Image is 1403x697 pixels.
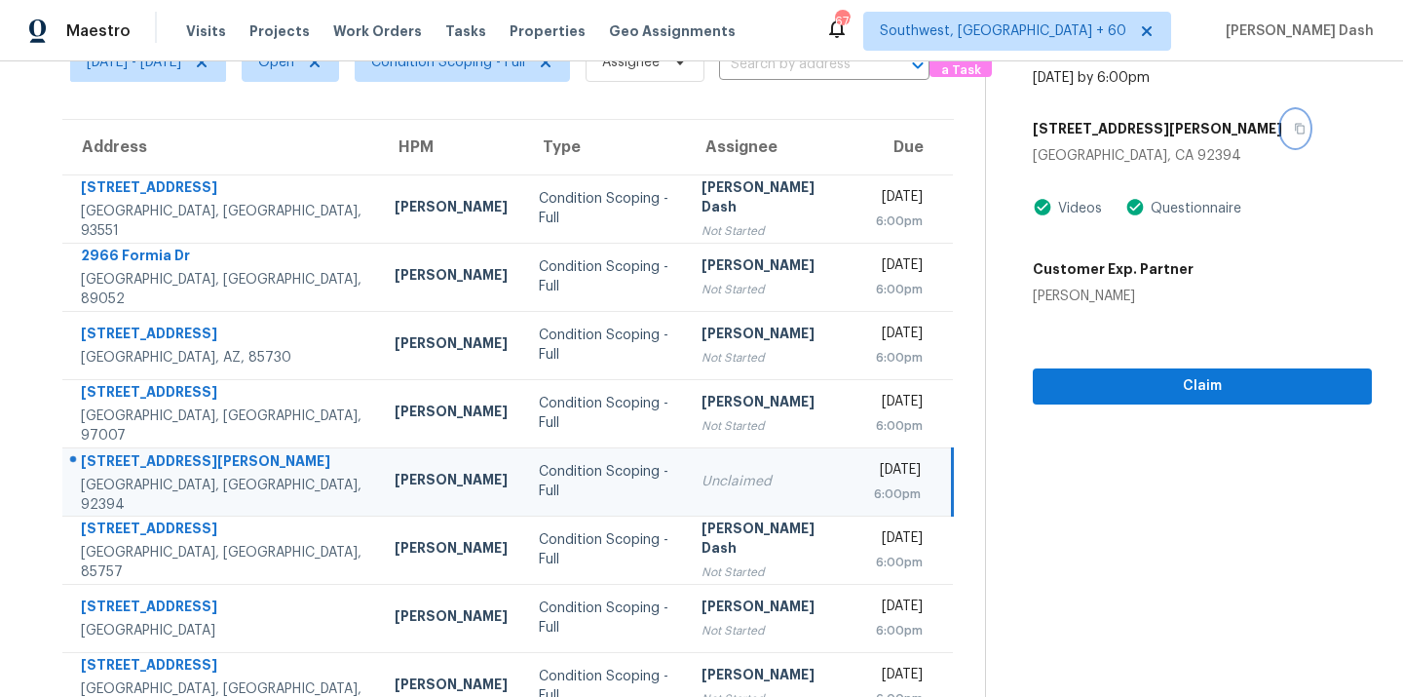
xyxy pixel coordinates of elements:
[701,416,843,436] div: Not Started
[701,324,843,348] div: [PERSON_NAME]
[186,21,226,41] span: Visits
[1033,68,1150,88] div: [DATE] by 6:00pm
[333,21,422,41] span: Work Orders
[81,655,363,679] div: [STREET_ADDRESS]
[874,255,923,280] div: [DATE]
[874,280,923,299] div: 6:00pm
[609,21,736,41] span: Geo Assignments
[602,53,660,72] span: Assignee
[445,24,486,38] span: Tasks
[1145,199,1241,218] div: Questionnaire
[66,21,131,41] span: Maestro
[539,257,670,296] div: Condition Scoping - Full
[701,665,843,689] div: [PERSON_NAME]
[874,484,921,504] div: 6:00pm
[874,597,923,621] div: [DATE]
[395,265,508,290] div: [PERSON_NAME]
[62,120,379,174] th: Address
[1218,21,1374,41] span: [PERSON_NAME] Dash
[395,606,508,631] div: [PERSON_NAME]
[81,476,363,515] div: [GEOGRAPHIC_DATA], [GEOGRAPHIC_DATA], 92394
[81,621,363,640] div: [GEOGRAPHIC_DATA]
[874,460,921,484] div: [DATE]
[87,53,181,72] span: [DATE] - [DATE]
[1033,368,1372,405] button: Claim
[539,326,670,365] div: Condition Scoping - Full
[701,392,843,416] div: [PERSON_NAME]
[258,53,294,72] span: Open
[395,470,508,494] div: [PERSON_NAME]
[81,324,363,348] div: [STREET_ADDRESS]
[701,472,843,491] div: Unclaimed
[701,597,843,621] div: [PERSON_NAME]
[701,255,843,280] div: [PERSON_NAME]
[1033,146,1372,166] div: [GEOGRAPHIC_DATA], CA 92394
[81,270,363,309] div: [GEOGRAPHIC_DATA], [GEOGRAPHIC_DATA], 89052
[81,348,363,368] div: [GEOGRAPHIC_DATA], AZ, 85730
[249,21,310,41] span: Projects
[1052,199,1102,218] div: Videos
[874,324,923,348] div: [DATE]
[874,416,923,436] div: 6:00pm
[81,382,363,407] div: [STREET_ADDRESS]
[81,519,363,543] div: [STREET_ADDRESS]
[539,530,670,569] div: Condition Scoping - Full
[686,120,858,174] th: Assignee
[874,348,923,368] div: 6:00pm
[1048,374,1356,399] span: Claim
[523,120,686,174] th: Type
[701,519,843,562] div: [PERSON_NAME] Dash
[701,280,843,299] div: Not Started
[81,202,363,241] div: [GEOGRAPHIC_DATA], [GEOGRAPHIC_DATA], 93551
[81,543,363,582] div: [GEOGRAPHIC_DATA], [GEOGRAPHIC_DATA], 85757
[395,538,508,562] div: [PERSON_NAME]
[379,120,523,174] th: HPM
[81,246,363,270] div: 2966 Formia Dr
[874,665,923,689] div: [DATE]
[874,621,923,640] div: 6:00pm
[701,221,843,241] div: Not Started
[81,451,363,476] div: [STREET_ADDRESS][PERSON_NAME]
[81,407,363,445] div: [GEOGRAPHIC_DATA], [GEOGRAPHIC_DATA], 97007
[395,402,508,426] div: [PERSON_NAME]
[1033,119,1282,138] h5: [STREET_ADDRESS][PERSON_NAME]
[719,50,875,80] input: Search by address
[874,528,923,553] div: [DATE]
[858,120,953,174] th: Due
[1033,287,1194,306] div: [PERSON_NAME]
[81,597,363,621] div: [STREET_ADDRESS]
[880,21,1126,41] span: Southwest, [GEOGRAPHIC_DATA] + 60
[874,392,923,416] div: [DATE]
[1125,197,1145,217] img: Artifact Present Icon
[904,52,931,79] button: Open
[510,21,586,41] span: Properties
[371,53,525,72] span: Condition Scoping - Full
[835,12,849,31] div: 670
[929,42,992,77] button: Create a Task
[874,212,923,231] div: 6:00pm
[701,177,843,221] div: [PERSON_NAME] Dash
[81,177,363,202] div: [STREET_ADDRESS]
[1033,197,1052,217] img: Artifact Present Icon
[395,197,508,221] div: [PERSON_NAME]
[539,394,670,433] div: Condition Scoping - Full
[395,333,508,358] div: [PERSON_NAME]
[701,348,843,368] div: Not Started
[539,599,670,638] div: Condition Scoping - Full
[1033,259,1194,279] h5: Customer Exp. Partner
[701,562,843,582] div: Not Started
[874,187,923,212] div: [DATE]
[539,462,670,501] div: Condition Scoping - Full
[701,621,843,640] div: Not Started
[874,553,923,572] div: 6:00pm
[539,189,670,228] div: Condition Scoping - Full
